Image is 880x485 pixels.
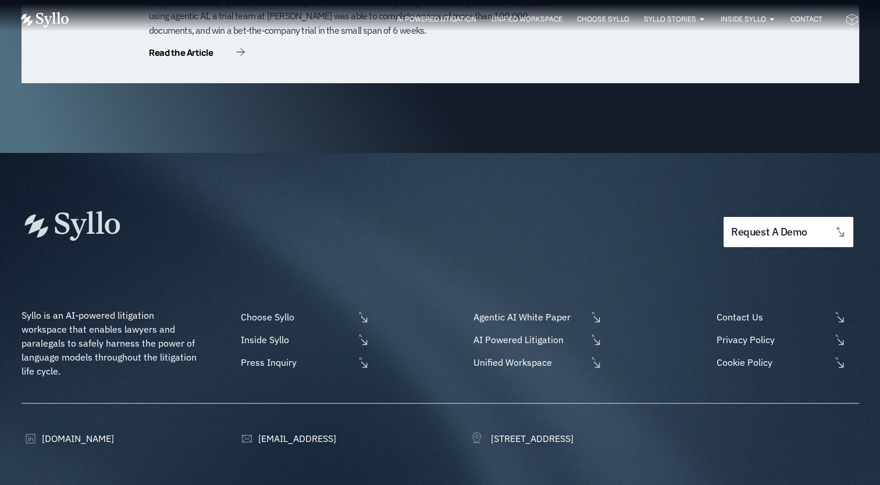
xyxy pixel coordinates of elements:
[149,48,213,57] span: Read the Article
[238,333,369,347] a: Inside Syllo
[714,310,858,324] a: Contact Us
[714,310,830,324] span: Contact Us
[149,48,245,60] a: Read the Article
[491,14,562,24] a: Unified Workspace
[471,355,602,369] a: Unified Workspace
[238,355,354,369] span: Press Inquiry
[39,431,114,445] span: [DOMAIN_NAME]
[92,14,822,25] nav: Menu
[471,355,587,369] span: Unified Workspace
[238,431,336,445] a: [EMAIL_ADDRESS]
[21,12,69,27] img: Vector
[471,310,602,324] a: Agentic AI White Paper
[397,14,476,24] a: AI Powered Litigation
[22,309,199,377] span: Syllo is an AI-powered litigation workspace that enables lawyers and paralegals to safely harness...
[790,14,822,24] a: Contact
[724,217,853,248] a: request a demo
[720,14,765,24] a: Inside Syllo
[471,333,602,347] a: AI Powered Litigation
[731,227,807,238] span: request a demo
[238,355,369,369] a: Press Inquiry
[576,14,629,24] a: Choose Syllo
[238,310,369,324] a: Choose Syllo
[238,310,354,324] span: Choose Syllo
[255,431,336,445] span: [EMAIL_ADDRESS]
[643,14,696,24] a: Syllo Stories
[92,14,822,25] div: Menu Toggle
[22,431,114,445] a: [DOMAIN_NAME]
[471,431,573,445] a: [STREET_ADDRESS]
[488,431,573,445] span: [STREET_ADDRESS]
[714,355,858,369] a: Cookie Policy
[471,333,587,347] span: AI Powered Litigation
[471,310,587,324] span: Agentic AI White Paper
[714,333,830,347] span: Privacy Policy
[714,355,830,369] span: Cookie Policy
[238,333,354,347] span: Inside Syllo
[714,333,858,347] a: Privacy Policy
